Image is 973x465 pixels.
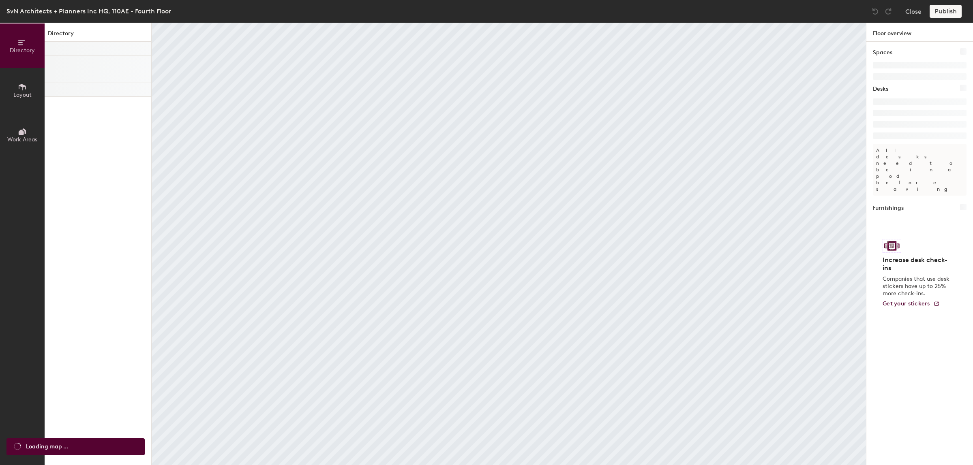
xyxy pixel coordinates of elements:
[883,256,952,272] h4: Increase desk check-ins
[13,92,32,98] span: Layout
[873,204,904,213] h1: Furnishings
[883,275,952,297] p: Companies that use desk stickers have up to 25% more check-ins.
[883,301,940,307] a: Get your stickers
[7,136,37,143] span: Work Areas
[6,6,171,16] div: SvN Architects + Planners Inc HQ, 110AE - Fourth Floor
[26,442,68,451] span: Loading map ...
[10,47,35,54] span: Directory
[884,7,892,15] img: Redo
[905,5,922,18] button: Close
[866,23,973,42] h1: Floor overview
[873,85,888,94] h1: Desks
[873,48,892,57] h1: Spaces
[873,144,967,196] p: All desks need to be in a pod before saving
[883,300,930,307] span: Get your stickers
[871,7,879,15] img: Undo
[45,29,151,42] h1: Directory
[883,239,901,253] img: Sticker logo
